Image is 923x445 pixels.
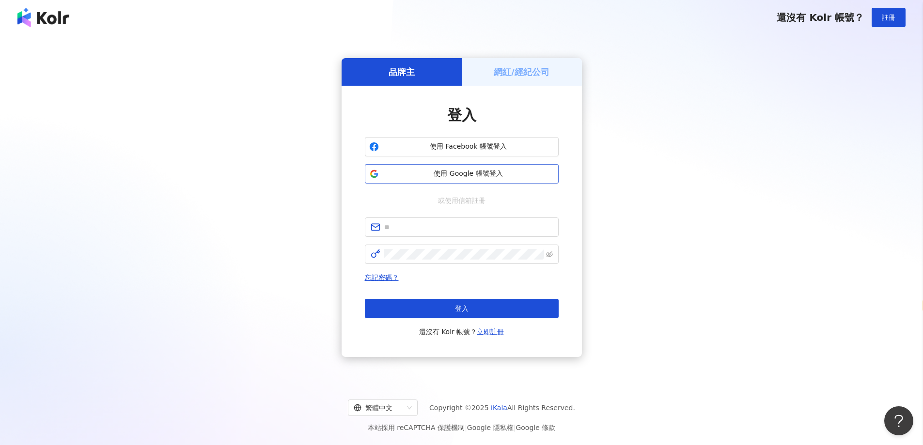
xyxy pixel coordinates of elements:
[365,137,559,156] button: 使用 Facebook 帳號登入
[882,14,895,21] span: 註冊
[455,305,469,312] span: 登入
[514,424,516,431] span: |
[467,424,514,431] a: Google 隱私權
[516,424,555,431] a: Google 條款
[365,274,399,281] a: 忘記密碼？
[494,66,549,78] h5: 網紅/經紀公司
[465,424,467,431] span: |
[431,195,492,206] span: 或使用信箱註冊
[383,169,554,179] span: 使用 Google 帳號登入
[368,422,555,433] span: 本站採用 reCAPTCHA 保護機制
[354,400,403,415] div: 繁體中文
[546,251,553,258] span: eye-invisible
[491,404,507,412] a: iKala
[447,107,476,123] span: 登入
[365,164,559,184] button: 使用 Google 帳號登入
[17,8,69,27] img: logo
[429,402,575,414] span: Copyright © 2025 All Rights Reserved.
[777,12,864,23] span: 還沒有 Kolr 帳號？
[389,66,415,78] h5: 品牌主
[365,299,559,318] button: 登入
[477,328,504,336] a: 立即註冊
[884,406,913,435] iframe: Help Scout Beacon - Open
[383,142,554,152] span: 使用 Facebook 帳號登入
[419,326,504,338] span: 還沒有 Kolr 帳號？
[872,8,906,27] button: 註冊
